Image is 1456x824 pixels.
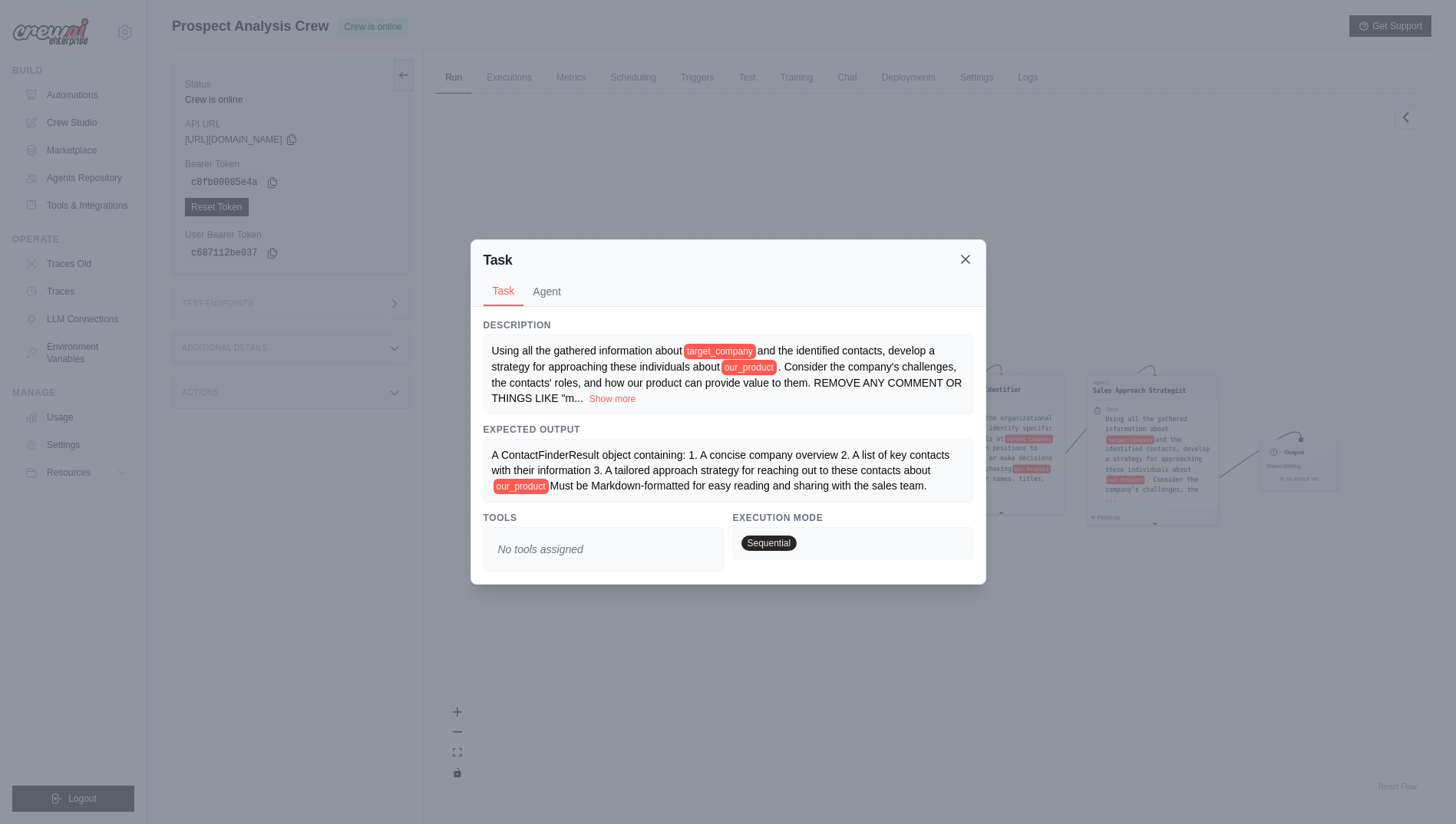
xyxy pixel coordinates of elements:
[492,343,965,407] div: ...
[733,512,973,524] h3: Execution Mode
[741,536,797,551] span: Sequential
[492,536,589,563] span: No tools assigned
[492,449,953,476] span: A ContactFinderResult object containing: 1. A concise company overview 2. A list of key contacts ...
[492,344,682,357] span: Using all the gathered information about
[492,344,936,373] span: and the identified contacts, develop a strategy for approaching these individuals about
[523,277,570,306] button: Agent
[550,480,927,492] span: Must be Markdown-formatted for easy reading and sharing with the sales team.
[484,512,724,524] h3: Tools
[721,360,777,375] span: our_product
[484,277,524,306] button: Task
[1379,750,1456,824] iframe: Chat Widget
[684,344,756,359] span: target_company
[484,249,513,271] h2: Task
[589,393,636,405] button: Show more
[484,424,973,436] h3: Expected Output
[484,319,973,331] h3: Description
[494,479,549,494] span: our_product
[492,361,962,404] span: . Consider the company's challenges, the contacts' roles, and how our product can provide value t...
